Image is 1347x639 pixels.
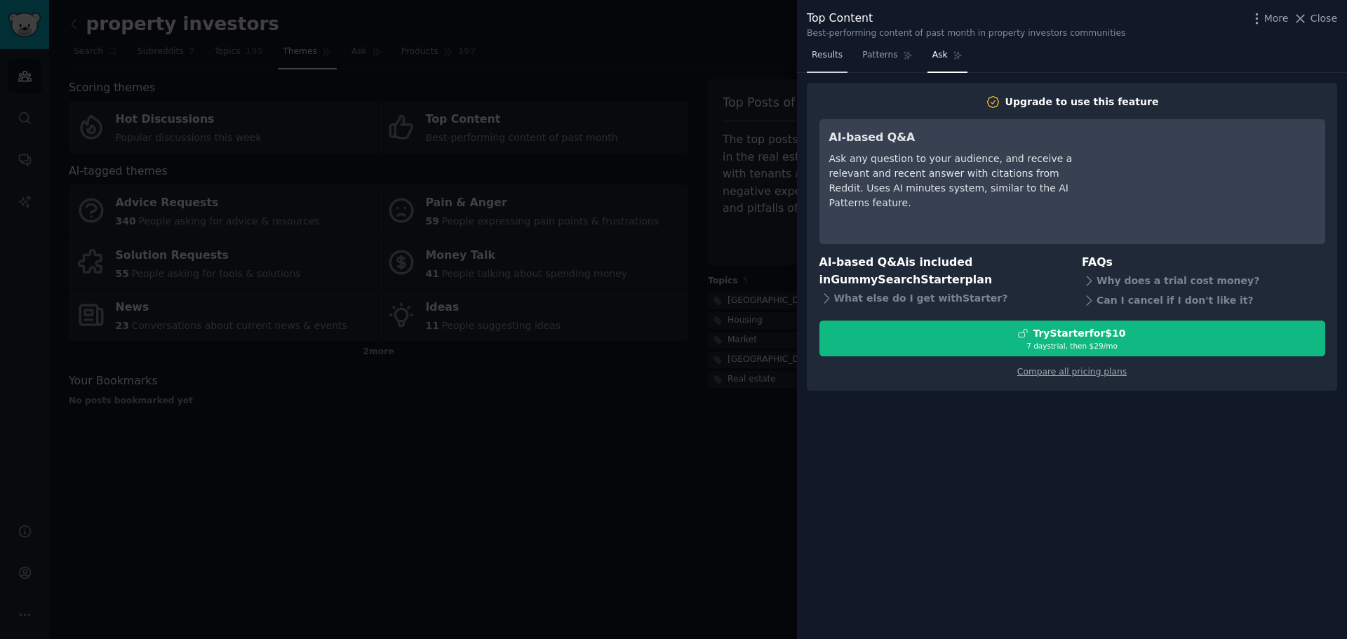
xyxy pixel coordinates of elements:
[927,44,967,73] a: Ask
[1082,271,1325,291] div: Why does a trial cost money?
[829,129,1085,147] h3: AI-based Q&A
[829,152,1085,210] div: Ask any question to your audience, and receive a relevant and recent answer with citations from R...
[820,341,1325,351] div: 7 days trial, then $ 29 /mo
[1311,11,1337,26] span: Close
[812,49,843,62] span: Results
[1082,254,1325,271] h3: FAQs
[819,254,1063,288] h3: AI-based Q&A is included in plan
[807,10,1125,27] div: Top Content
[1249,11,1289,26] button: More
[857,44,917,73] a: Patterns
[1033,326,1125,341] div: Try Starter for $10
[807,44,847,73] a: Results
[1082,291,1325,311] div: Can I cancel if I don't like it?
[807,27,1125,40] div: Best-performing content of past month in property investors communities
[932,49,948,62] span: Ask
[819,321,1325,356] button: TryStarterfor$107 daystrial, then $29/mo
[862,49,897,62] span: Patterns
[1264,11,1289,26] span: More
[831,273,965,286] span: GummySearch Starter
[819,288,1063,308] div: What else do I get with Starter ?
[1005,95,1159,109] div: Upgrade to use this feature
[1293,11,1337,26] button: Close
[1017,367,1127,377] a: Compare all pricing plans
